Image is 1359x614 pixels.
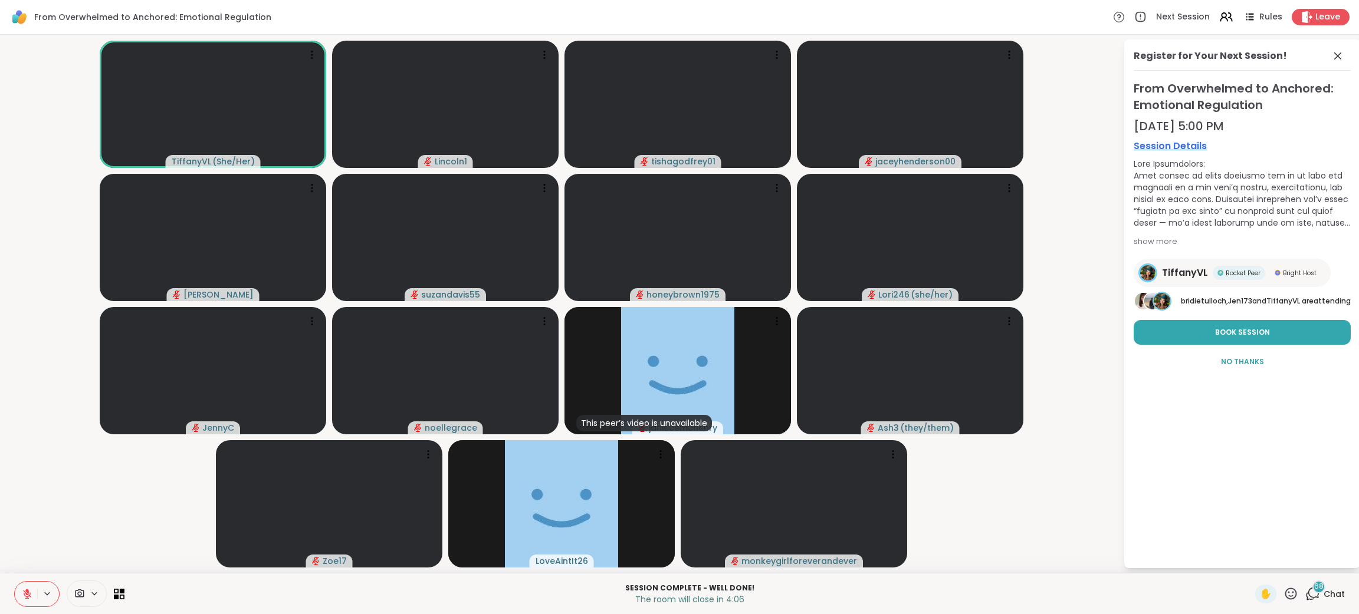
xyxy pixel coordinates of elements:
img: LoveAintIt26 [505,440,618,567]
span: audio-muted [192,424,200,432]
span: Leave [1315,11,1340,23]
img: TiffanyVL [1140,265,1156,280]
span: honeybrown1975 [646,289,720,301]
span: Next Session [1156,11,1210,23]
span: suzandavis55 [421,289,480,301]
img: janiecemchenry [621,307,734,434]
span: Rocket Peer [1226,269,1260,278]
span: audio-muted [424,157,432,166]
span: Zoe17 [323,555,347,567]
img: Jen173 [1144,293,1161,309]
span: audio-muted [641,157,649,166]
span: TiffanyVL [1266,296,1300,306]
p: Session Complete - well done! [132,583,1248,593]
span: audio-muted [312,557,320,565]
span: audio-muted [636,291,644,299]
span: From Overwhelmed to Anchored: Emotional Regulation [1134,80,1351,113]
img: bridietulloch [1135,293,1151,309]
p: The room will close in 4:06 [132,593,1248,605]
div: Register for Your Next Session! [1134,49,1287,63]
span: ( She/Her ) [212,156,255,167]
span: audio-muted [411,291,419,299]
div: [DATE] 5:00 PM [1134,118,1351,134]
span: audio-muted [867,424,875,432]
span: Lori246 [878,289,910,301]
span: Book Session [1215,327,1270,338]
span: bridietulloch , [1181,296,1228,306]
span: TiffanyVL [172,156,211,167]
span: audio-muted [414,424,422,432]
span: ✋ [1260,587,1272,601]
img: TiffanyVL [1154,293,1170,309]
button: No Thanks [1134,349,1351,374]
span: ( she/her ) [911,289,953,301]
span: audio-muted [868,291,876,299]
span: Lincoln1 [435,156,467,167]
p: are attending [1181,296,1351,306]
div: Lore Ipsumdolors: Amet consec ad elits doeiusmo tem in ut labo etd magnaali en a min veni’q nostr... [1134,158,1351,229]
div: show more [1134,236,1351,247]
img: ShareWell Logomark [9,7,29,27]
span: audio-muted [731,557,739,565]
span: audio-muted [173,291,181,299]
a: Session Details [1134,139,1351,153]
img: Rocket Peer [1217,270,1223,276]
span: TiffanyVL [1162,266,1208,280]
span: No Thanks [1221,356,1264,367]
span: Jen173 and [1228,296,1266,306]
span: audio-muted [865,157,873,166]
img: Bright Host [1275,270,1281,276]
span: jaceyhenderson00 [875,156,956,167]
span: 68 [1314,582,1324,592]
button: Book Session [1134,320,1351,345]
span: noellegrace [425,422,477,434]
span: Chat [1324,588,1345,600]
span: tishagodfrey01 [651,156,715,167]
span: [PERSON_NAME] [183,289,254,301]
span: monkeygirlforeverandever [741,555,857,567]
span: Rules [1259,11,1282,23]
span: LoveAintIt26 [536,555,588,567]
div: This peer’s video is unavailable [576,415,712,431]
a: TiffanyVLTiffanyVLRocket PeerRocket PeerBright HostBright Host [1134,259,1331,287]
span: Ash3 [878,422,899,434]
span: ( they/them ) [900,422,954,434]
span: Bright Host [1283,269,1317,278]
span: From Overwhelmed to Anchored: Emotional Regulation [34,11,271,23]
span: JennyC [202,422,234,434]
